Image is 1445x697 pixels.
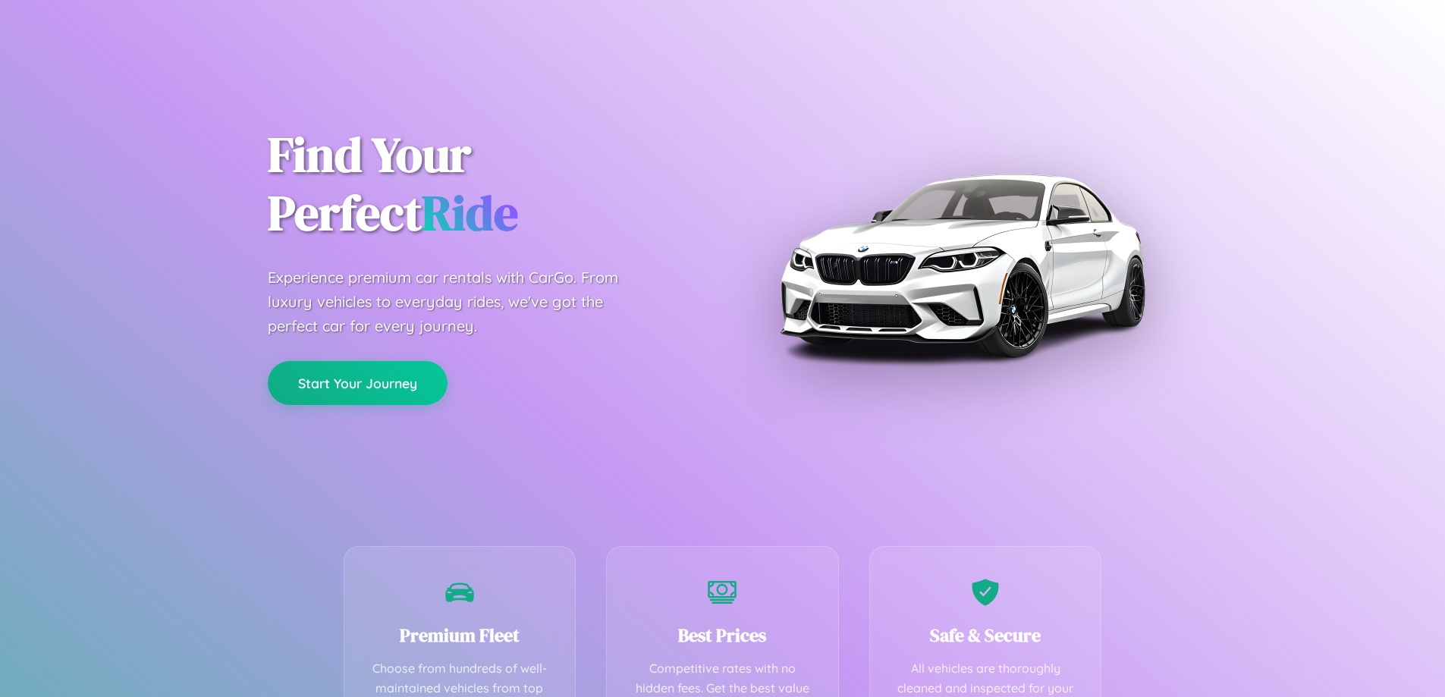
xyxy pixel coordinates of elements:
[422,180,518,246] span: Ride
[268,265,647,338] p: Experience premium car rentals with CarGo. From luxury vehicles to everyday rides, we've got the ...
[893,623,1079,648] h3: Safe & Secure
[630,623,815,648] h3: Best Prices
[367,623,553,648] h3: Premium Fleet
[268,126,700,243] h1: Find Your Perfect
[268,361,448,405] button: Start Your Journey
[772,76,1151,455] img: Premium BMW car rental vehicle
